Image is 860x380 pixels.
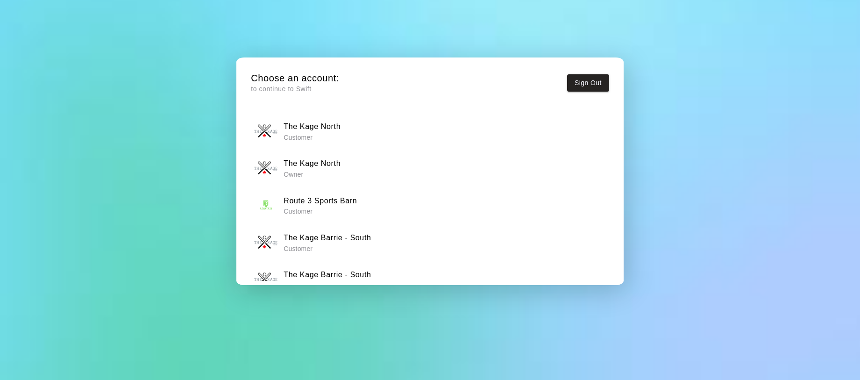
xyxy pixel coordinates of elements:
[284,170,341,179] p: Owner
[284,133,341,142] p: Customer
[251,72,339,85] h5: Choose an account:
[254,194,277,217] img: Route 3 Sports Barn
[284,207,357,216] p: Customer
[284,232,371,244] h6: The Kage Barrie - South
[251,116,609,146] button: The Kage NorthThe Kage North Customer
[254,157,277,180] img: The Kage North
[254,120,277,143] img: The Kage North
[284,121,341,133] h6: The Kage North
[251,191,609,220] button: Route 3 Sports BarnRoute 3 Sports Barn Customer
[284,269,371,281] h6: The Kage Barrie - South
[254,231,277,254] img: The Kage Barrie - South
[251,84,339,94] p: to continue to Swift
[567,74,609,92] button: Sign Out
[254,268,277,291] img: The Kage Barrie - South
[251,228,609,257] button: The Kage Barrie - SouthThe Kage Barrie - South Customer
[251,265,609,294] button: The Kage Barrie - SouthThe Kage Barrie - South Owner
[251,154,609,183] button: The Kage NorthThe Kage North Owner
[284,281,371,290] p: Owner
[284,195,357,207] h6: Route 3 Sports Barn
[284,244,371,253] p: Customer
[284,158,341,170] h6: The Kage North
